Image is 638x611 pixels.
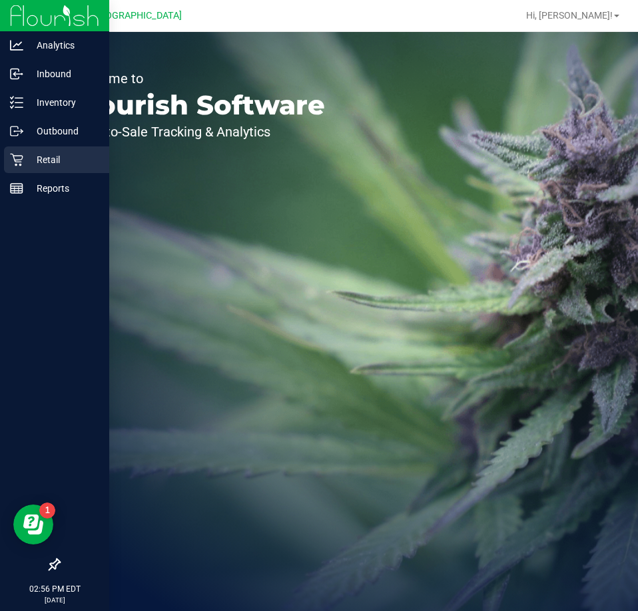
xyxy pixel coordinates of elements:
[23,152,103,168] p: Retail
[23,66,103,82] p: Inbound
[10,39,23,52] inline-svg: Analytics
[10,124,23,138] inline-svg: Outbound
[23,37,103,53] p: Analytics
[39,503,55,518] iframe: Resource center unread badge
[72,125,325,138] p: Seed-to-Sale Tracking & Analytics
[10,182,23,195] inline-svg: Reports
[72,72,325,85] p: Welcome to
[10,153,23,166] inline-svg: Retail
[6,583,103,595] p: 02:56 PM EDT
[526,10,613,21] span: Hi, [PERSON_NAME]!
[23,95,103,110] p: Inventory
[23,180,103,196] p: Reports
[23,123,103,139] p: Outbound
[10,67,23,81] inline-svg: Inbound
[6,595,103,605] p: [DATE]
[72,92,325,118] p: Flourish Software
[13,505,53,544] iframe: Resource center
[91,10,182,21] span: [GEOGRAPHIC_DATA]
[10,96,23,109] inline-svg: Inventory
